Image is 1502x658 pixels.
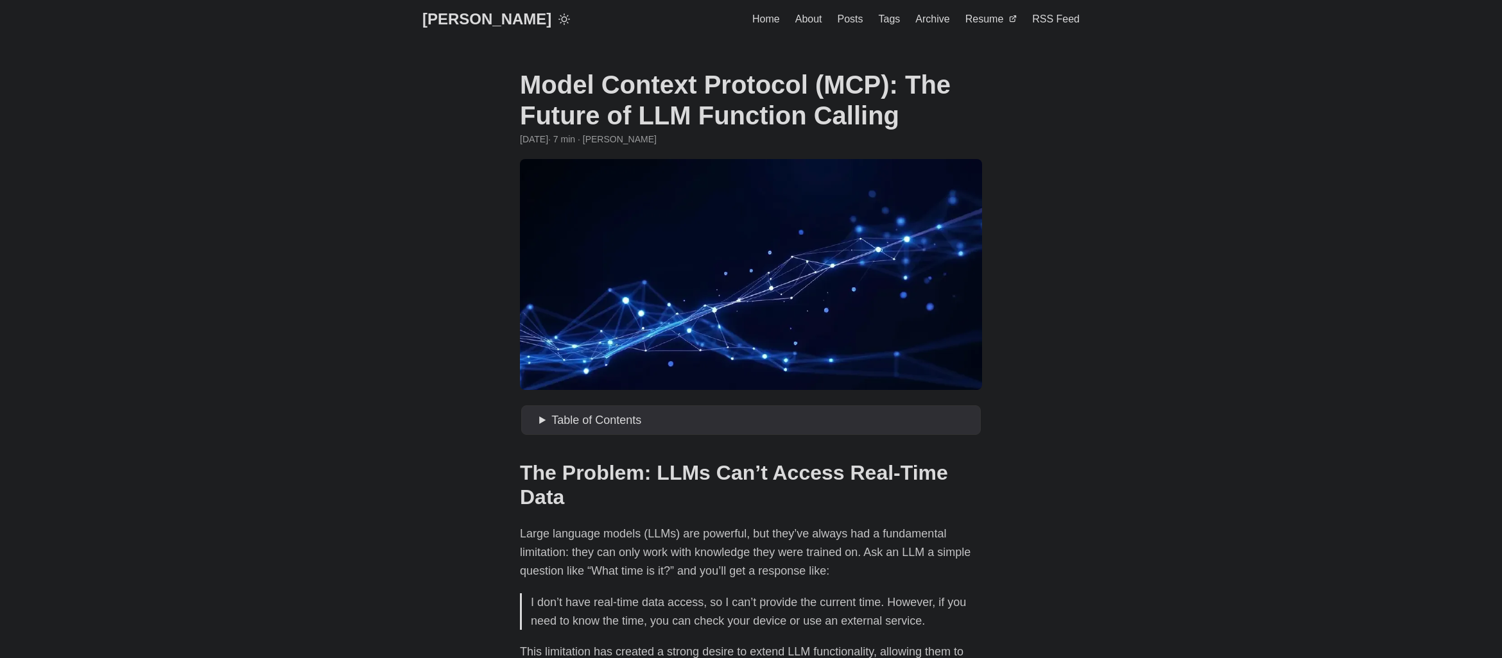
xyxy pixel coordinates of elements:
[915,13,949,24] span: Archive
[520,132,548,146] span: 2025-01-10 22:00:00 +0000 UTC
[965,13,1004,24] span: Resume
[531,593,973,630] p: I don’t have real-time data access, so I can’t provide the current time. However, if you need to ...
[752,13,780,24] span: Home
[1032,13,1080,24] span: RSS Feed
[838,13,863,24] span: Posts
[879,13,901,24] span: Tags
[539,411,976,430] summary: Table of Contents
[520,525,982,580] p: Large language models (LLMs) are powerful, but they’ve always had a fundamental limitation: they ...
[795,13,822,24] span: About
[520,69,982,131] h1: Model Context Protocol (MCP): The Future of LLM Function Calling
[520,460,982,510] h2: The Problem: LLMs Can’t Access Real-Time Data
[551,414,641,426] span: Table of Contents
[520,132,982,146] div: · 7 min · [PERSON_NAME]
